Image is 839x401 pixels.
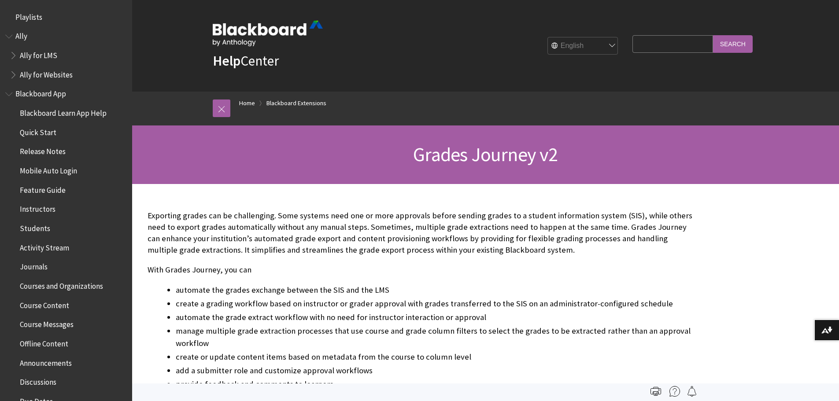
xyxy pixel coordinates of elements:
span: Ally [15,29,27,41]
a: Blackboard Extensions [266,98,326,109]
span: Journals [20,260,48,272]
span: Mobile Auto Login [20,163,77,175]
li: provide feedback and comments to learners [176,378,694,390]
li: add a submitter role and customize approval workflows [176,364,694,377]
li: automate the grade extract workflow with no need for instructor interaction or approval [176,311,694,324]
span: Grades Journey v2 [413,142,558,166]
li: create a grading workflow based on instructor or grader approval with grades transferred to the S... [176,298,694,310]
span: Course Messages [20,317,74,329]
li: create or update content items based on metadata from the course to column level [176,351,694,363]
span: Release Notes [20,144,66,156]
span: Discussions [20,375,56,386]
p: With Grades Journey, you can [148,264,694,276]
strong: Help [213,52,240,70]
span: Announcements [20,356,72,368]
span: Instructors [20,202,55,214]
p: Exporting grades can be challenging. Some systems need one or more approvals before sending grade... [148,210,694,256]
a: HelpCenter [213,52,279,70]
span: Playlists [15,10,42,22]
span: Courses and Organizations [20,279,103,291]
img: Blackboard by Anthology [213,21,323,46]
span: Quick Start [20,125,56,137]
a: Home [239,98,255,109]
span: Ally for Websites [20,67,73,79]
input: Search [713,35,753,52]
span: Feature Guide [20,183,66,195]
select: Site Language Selector [548,37,618,55]
nav: Book outline for Anthology Ally Help [5,29,127,82]
li: manage multiple grade extraction processes that use course and grade column filters to select the... [176,325,694,349]
span: Blackboard Learn App Help [20,106,107,118]
span: Ally for LMS [20,48,57,60]
span: Activity Stream [20,240,69,252]
span: Blackboard App [15,87,66,99]
img: More help [669,386,680,397]
img: Print [651,386,661,397]
span: Offline Content [20,336,68,348]
span: Course Content [20,298,69,310]
img: Follow this page [687,386,697,397]
li: automate the grades exchange between the SIS and the LMS [176,284,694,296]
nav: Book outline for Playlists [5,10,127,25]
span: Students [20,221,50,233]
